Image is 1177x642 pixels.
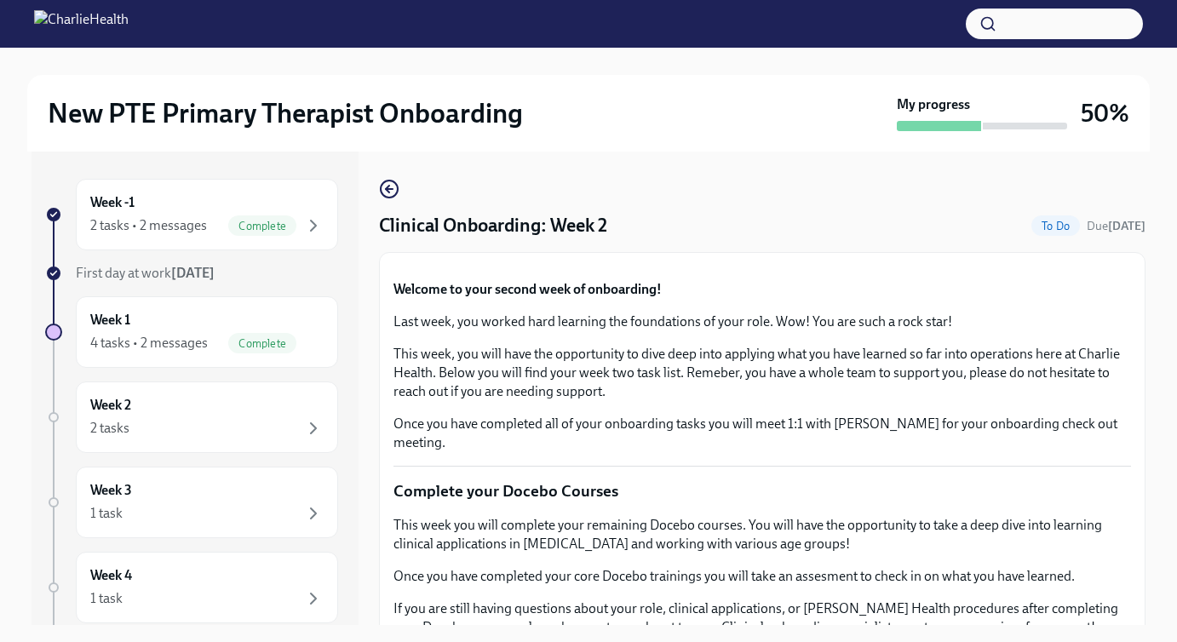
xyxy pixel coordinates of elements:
[90,311,130,330] h6: Week 1
[45,467,338,538] a: Week 31 task
[90,589,123,608] div: 1 task
[90,216,207,235] div: 2 tasks • 2 messages
[1108,219,1145,233] strong: [DATE]
[45,179,338,250] a: Week -12 tasks • 2 messagesComplete
[1031,220,1080,232] span: To Do
[90,566,132,585] h6: Week 4
[90,193,135,212] h6: Week -1
[171,265,215,281] strong: [DATE]
[379,213,607,238] h4: Clinical Onboarding: Week 2
[45,296,338,368] a: Week 14 tasks • 2 messagesComplete
[393,345,1131,401] p: This week, you will have the opportunity to dive deep into applying what you have learned so far ...
[90,419,129,438] div: 2 tasks
[90,504,123,523] div: 1 task
[228,220,296,232] span: Complete
[90,334,208,353] div: 4 tasks • 2 messages
[1087,219,1145,233] span: Due
[90,396,131,415] h6: Week 2
[34,10,129,37] img: CharlieHealth
[45,264,338,283] a: First day at work[DATE]
[228,337,296,350] span: Complete
[393,415,1131,452] p: Once you have completed all of your onboarding tasks you will meet 1:1 with [PERSON_NAME] for you...
[90,481,132,500] h6: Week 3
[1081,98,1129,129] h3: 50%
[76,265,215,281] span: First day at work
[45,381,338,453] a: Week 22 tasks
[393,567,1131,586] p: Once you have completed your core Docebo trainings you will take an assesment to check in on what...
[393,516,1131,553] p: This week you will complete your remaining Docebo courses. You will have the opportunity to take ...
[1087,218,1145,234] span: October 4th, 2025 10:00
[393,281,662,297] strong: Welcome to your second week of onboarding!
[897,95,970,114] strong: My progress
[48,96,523,130] h2: New PTE Primary Therapist Onboarding
[45,552,338,623] a: Week 41 task
[393,599,1131,637] p: If you are still having questions about your role, clinical applications, or [PERSON_NAME] Health...
[393,480,1131,502] p: Complete your Docebo Courses
[393,312,1131,331] p: Last week, you worked hard learning the foundations of your role. Wow! You are such a rock star!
